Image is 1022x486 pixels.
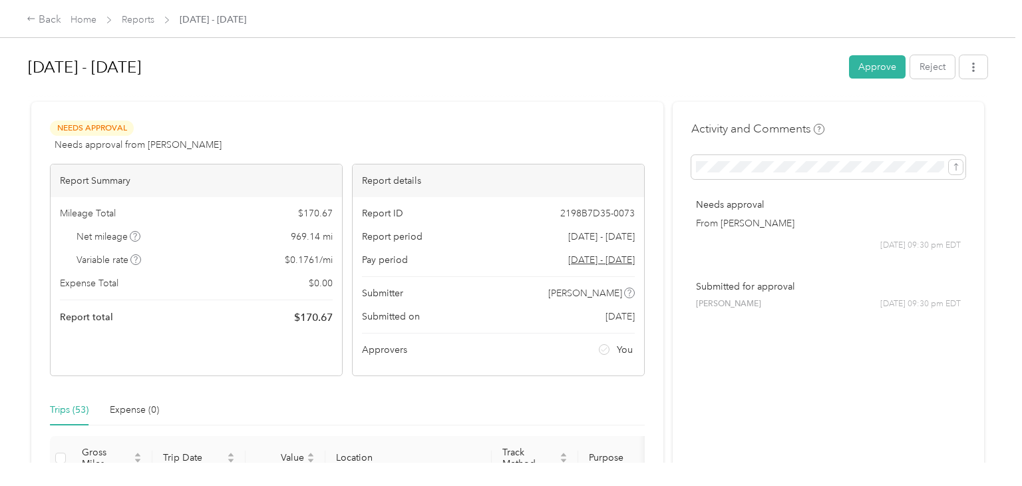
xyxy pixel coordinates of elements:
span: Gross Miles [82,447,131,469]
div: Report details [353,164,644,197]
a: Reports [122,14,154,25]
span: Submitter [362,286,403,300]
span: [DATE] [605,310,635,324]
span: caret-down [307,457,315,465]
span: $ 170.67 [294,310,333,326]
span: Variable rate [77,253,142,267]
th: Purpose [578,436,678,481]
span: Track Method [502,447,557,469]
span: [DATE] - [DATE] [180,13,246,27]
p: Needs approval [696,198,961,212]
span: Trip Date [163,452,224,463]
span: Report ID [362,206,403,220]
span: caret-up [560,451,568,459]
span: Expense Total [60,276,118,290]
span: Approvers [362,343,407,357]
span: caret-down [227,457,235,465]
th: Value [246,436,325,481]
span: Go to pay period [568,253,635,267]
div: Back [27,12,61,28]
span: Value [256,452,304,463]
div: Trips (53) [50,403,88,417]
span: caret-up [307,451,315,459]
span: Needs approval from [PERSON_NAME] [55,138,222,152]
a: Home [71,14,96,25]
span: Report total [60,310,113,324]
button: Reject [910,55,955,79]
span: $ 0.1761 / mi [285,253,333,267]
span: Report period [362,230,423,244]
h4: Activity and Comments [691,121,824,137]
span: $ 0.00 [309,276,333,290]
span: Mileage Total [60,206,116,220]
span: [PERSON_NAME] [696,298,761,310]
th: Location [325,436,492,481]
span: caret-up [227,451,235,459]
p: From [PERSON_NAME] [696,216,961,230]
th: Trip Date [152,436,246,481]
span: [DATE] 09:30 pm EDT [880,240,961,252]
p: Submitted for approval [696,280,961,294]
span: Pay period [362,253,408,267]
span: $ 170.67 [298,206,333,220]
span: You [617,343,633,357]
span: 969.14 mi [291,230,333,244]
iframe: Everlance-gr Chat Button Frame [947,411,1022,486]
span: Purpose [589,452,657,463]
span: Net mileage [77,230,141,244]
span: [DATE] 09:30 pm EDT [880,298,961,310]
span: caret-down [560,457,568,465]
span: caret-down [134,457,142,465]
span: [DATE] - [DATE] [568,230,635,244]
h1: Aug 1 - 31, 2025 [28,51,840,83]
span: Submitted on [362,310,420,324]
span: caret-up [134,451,142,459]
div: Expense (0) [110,403,159,417]
button: Approve [849,55,906,79]
span: [PERSON_NAME] [548,286,622,300]
th: Gross Miles [71,436,152,481]
th: Track Method [492,436,578,481]
span: Needs Approval [50,121,134,136]
div: Report Summary [51,164,342,197]
span: 2198B7D35-0073 [560,206,635,220]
